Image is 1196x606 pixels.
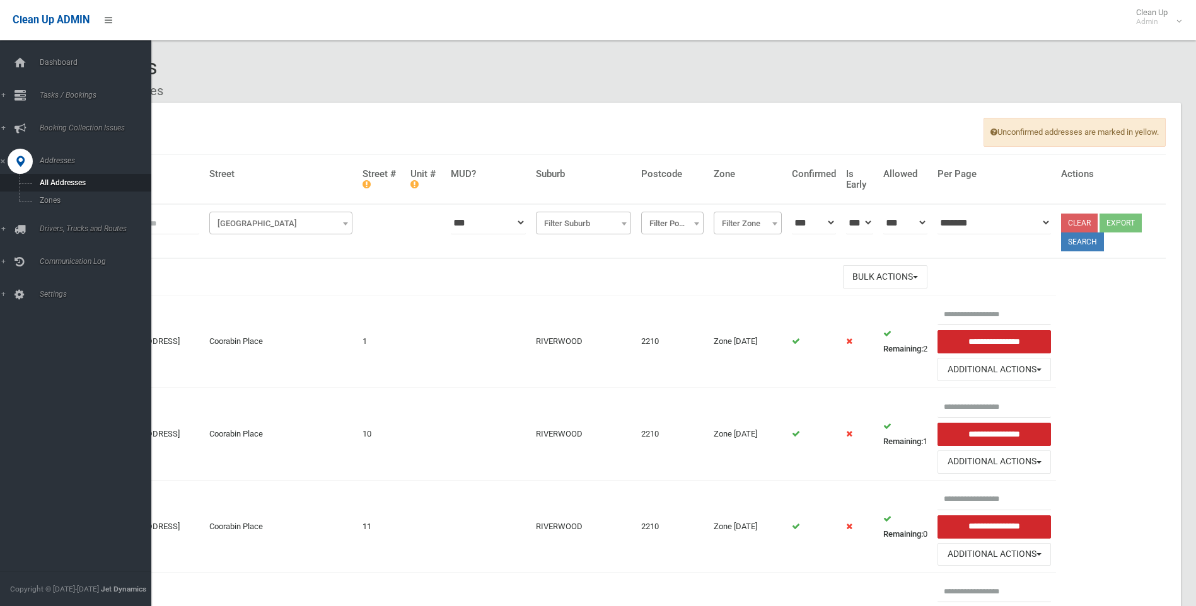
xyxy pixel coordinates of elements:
[984,118,1166,147] span: Unconfirmed addresses are marked in yellow.
[36,91,161,100] span: Tasks / Bookings
[36,224,161,233] span: Drivers, Trucks and Routes
[843,265,927,289] button: Bulk Actions
[36,196,150,205] span: Zones
[1130,8,1180,26] span: Clean Up
[10,585,99,593] span: Copyright © [DATE]-[DATE]
[636,388,709,481] td: 2210
[357,480,406,573] td: 11
[209,212,352,234] span: Filter Street
[641,212,704,234] span: Filter Postcode
[107,169,199,180] h4: Address
[101,585,146,593] strong: Jet Dynamics
[1061,232,1104,251] button: Search
[714,212,782,234] span: Filter Zone
[717,215,779,232] span: Filter Zone
[636,480,709,573] td: 2210
[36,123,161,132] span: Booking Collection Issues
[883,344,923,353] strong: Remaining:
[1100,214,1142,232] button: Export
[531,480,636,573] td: RIVERWOOD
[636,295,709,388] td: 2210
[451,169,526,180] h4: MUD?
[644,215,700,232] span: Filter Postcode
[883,529,923,539] strong: Remaining:
[36,156,161,165] span: Addresses
[1136,17,1168,26] small: Admin
[13,14,90,26] span: Clean Up ADMIN
[878,480,932,573] td: 0
[938,358,1051,381] button: Additional Actions
[878,295,932,388] td: 2
[36,58,161,67] span: Dashboard
[204,295,357,388] td: Coorabin Place
[36,178,150,187] span: All Addresses
[709,295,787,388] td: Zone [DATE]
[410,169,441,190] h4: Unit #
[938,543,1051,566] button: Additional Actions
[363,169,401,190] h4: Street #
[209,169,352,180] h4: Street
[714,169,782,180] h4: Zone
[709,388,787,481] td: Zone [DATE]
[357,388,406,481] td: 10
[883,169,927,180] h4: Allowed
[938,169,1051,180] h4: Per Page
[792,169,836,180] h4: Confirmed
[204,388,357,481] td: Coorabin Place
[1061,214,1098,232] a: Clear
[212,215,349,232] span: Filter Street
[536,212,631,234] span: Filter Suburb
[878,388,932,481] td: 1
[539,215,628,232] span: Filter Suburb
[204,480,357,573] td: Coorabin Place
[531,295,636,388] td: RIVERWOOD
[1061,169,1161,180] h4: Actions
[641,169,704,180] h4: Postcode
[846,169,873,190] h4: Is Early
[883,437,923,446] strong: Remaining:
[357,295,406,388] td: 1
[709,480,787,573] td: Zone [DATE]
[36,290,161,299] span: Settings
[938,450,1051,474] button: Additional Actions
[531,388,636,481] td: RIVERWOOD
[36,257,161,266] span: Communication Log
[536,169,631,180] h4: Suburb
